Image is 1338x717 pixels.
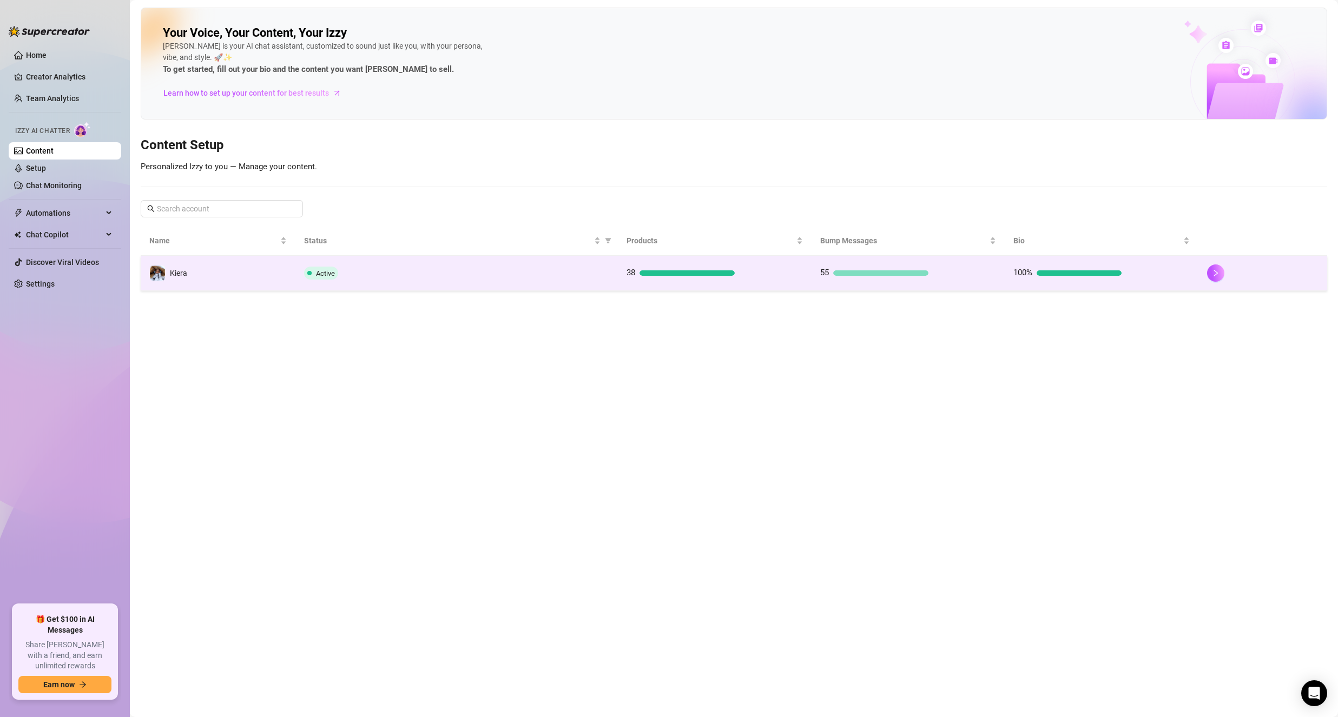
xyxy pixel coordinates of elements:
[605,237,611,244] span: filter
[1013,268,1032,277] span: 100%
[79,681,87,688] span: arrow-right
[26,68,113,85] a: Creator Analytics
[14,209,23,217] span: thunderbolt
[26,226,103,243] span: Chat Copilot
[18,614,111,635] span: 🎁 Get $100 in AI Messages
[26,181,82,190] a: Chat Monitoring
[618,226,812,256] th: Products
[141,137,1327,154] h3: Content Setup
[26,258,99,267] a: Discover Viral Videos
[141,162,317,171] span: Personalized Izzy to you — Manage your content.
[43,680,75,689] span: Earn now
[26,204,103,222] span: Automations
[26,51,47,59] a: Home
[149,235,278,247] span: Name
[304,235,592,247] span: Status
[627,268,635,277] span: 38
[1212,269,1220,277] span: right
[603,233,614,249] span: filter
[170,269,187,277] span: Kiera
[1005,226,1198,256] th: Bio
[163,25,347,41] h2: Your Voice, Your Content, Your Izzy
[9,26,90,37] img: logo-BBDzfeDw.svg
[316,269,335,277] span: Active
[14,231,21,238] img: Chat Copilot
[295,226,618,256] th: Status
[18,640,111,672] span: Share [PERSON_NAME] with a friend, and earn unlimited rewards
[812,226,1005,256] th: Bump Messages
[147,205,155,213] span: search
[150,265,165,281] img: Kiera
[1013,235,1181,247] span: Bio
[26,94,79,103] a: Team Analytics
[141,226,295,256] th: Name
[15,126,70,136] span: Izzy AI Chatter
[163,84,350,102] a: Learn how to set up your content for best results
[332,88,342,98] span: arrow-right
[820,235,988,247] span: Bump Messages
[163,41,487,76] div: [PERSON_NAME] is your AI chat assistant, customized to sound just like you, with your persona, vi...
[157,203,288,215] input: Search account
[1301,680,1327,706] div: Open Intercom Messenger
[74,122,91,137] img: AI Chatter
[163,64,454,74] strong: To get started, fill out your bio and the content you want [PERSON_NAME] to sell.
[627,235,794,247] span: Products
[1207,264,1224,282] button: right
[820,268,829,277] span: 55
[163,87,329,99] span: Learn how to set up your content for best results
[26,280,55,288] a: Settings
[26,147,54,155] a: Content
[26,164,46,172] a: Setup
[18,676,111,693] button: Earn nowarrow-right
[1159,9,1327,119] img: ai-chatter-content-library-cLFOSyPT.png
